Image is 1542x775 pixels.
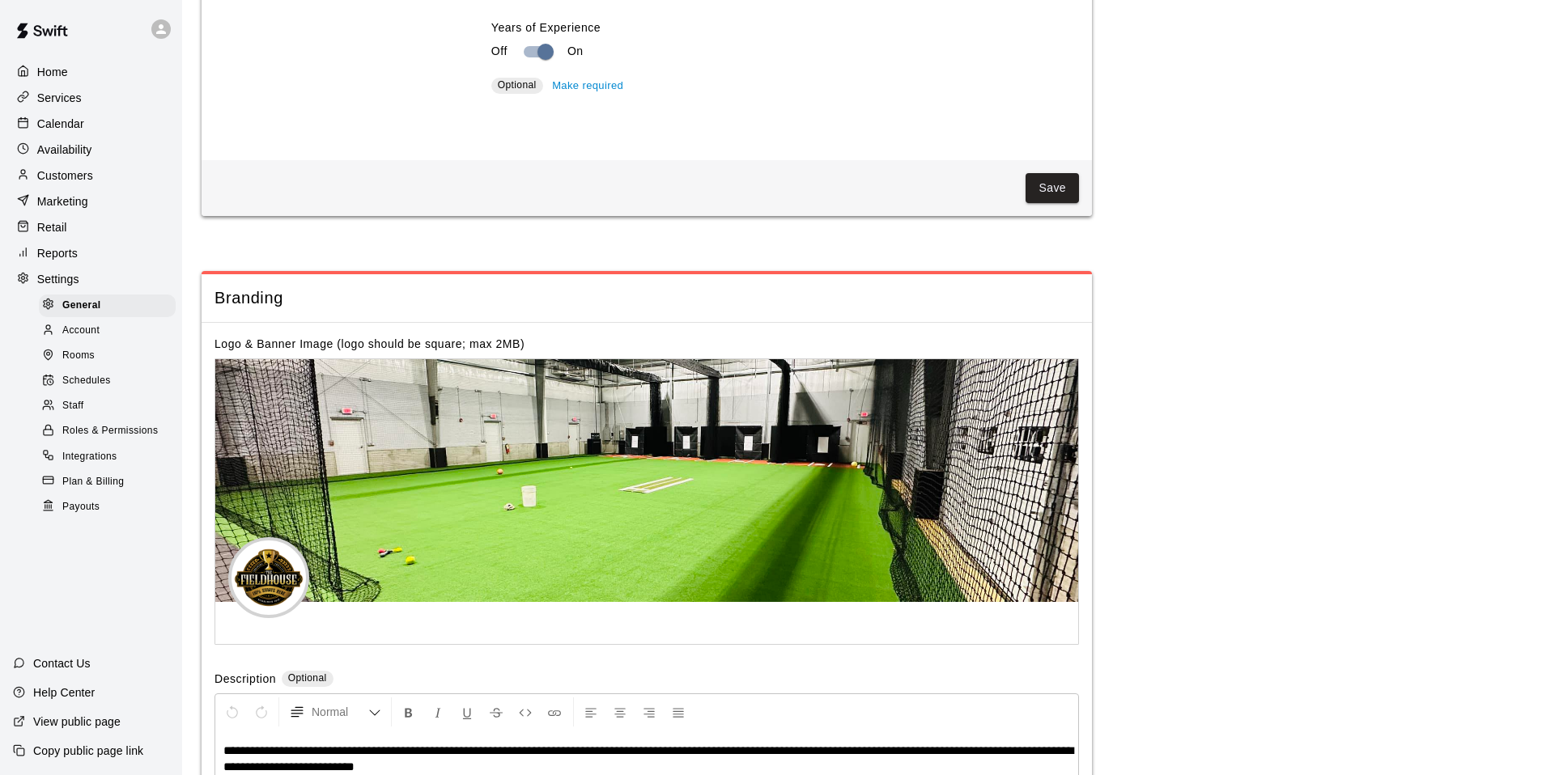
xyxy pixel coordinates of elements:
p: Home [37,64,68,80]
div: Rooms [39,345,176,367]
span: Plan & Billing [62,474,124,490]
a: Availability [13,138,169,162]
a: Roles & Permissions [39,419,182,444]
button: Left Align [577,697,605,726]
span: Schedules [62,373,111,389]
span: Staff [62,398,83,414]
span: Account [62,323,100,339]
button: Format Bold [395,697,423,726]
a: Integrations [39,444,182,469]
a: Settings [13,267,169,291]
a: Plan & Billing [39,469,182,494]
span: Payouts [62,499,100,515]
a: Marketing [13,189,169,214]
button: Insert Code [512,697,539,726]
div: Schedules [39,370,176,392]
button: Format Strikethrough [482,697,510,726]
a: Rooms [39,344,182,369]
span: Integrations [62,449,117,465]
p: Services [37,90,82,106]
button: Formatting Options [282,697,388,726]
button: Format Italics [424,697,452,726]
a: Calendar [13,112,169,136]
div: Roles & Permissions [39,420,176,443]
span: Optional [498,79,537,91]
button: Insert Link [541,697,568,726]
label: Description [215,671,276,689]
span: Normal [312,704,368,720]
p: Copy public page link [33,743,143,759]
a: General [39,293,182,318]
div: General [39,294,176,317]
p: Availability [37,142,92,158]
p: Contact Us [33,655,91,671]
p: Marketing [37,193,88,210]
div: Account [39,320,176,342]
label: Logo & Banner Image (logo should be square; max 2MB) [215,337,525,350]
a: Services [13,86,169,110]
button: Redo [248,697,275,726]
a: Reports [13,241,169,265]
button: Justify Align [665,697,692,726]
button: Format Underline [453,697,481,726]
a: Payouts [39,494,182,519]
div: Payouts [39,496,176,519]
a: Staff [39,394,182,419]
button: Undo [219,697,246,726]
p: On [567,43,584,60]
p: View public page [33,714,121,730]
p: Reports [37,245,78,261]
p: Help Center [33,684,95,701]
span: General [62,298,101,314]
a: Schedules [39,369,182,394]
span: Roles & Permissions [62,423,158,439]
a: Home [13,60,169,84]
p: Retail [37,219,67,235]
div: Integrations [39,446,176,468]
p: Calendar [37,116,84,132]
p: Off [491,43,508,60]
button: Center Align [606,697,634,726]
label: Years of Experience [491,19,1079,36]
div: Plan & Billing [39,471,176,493]
span: Rooms [62,348,95,364]
div: Staff [39,395,176,417]
p: Settings [37,271,79,287]
a: Retail [13,215,169,239]
p: Customers [37,167,93,184]
span: Optional [288,672,327,684]
a: Account [39,318,182,343]
span: Branding [215,287,1079,309]
a: Customers [13,163,169,188]
button: Right Align [635,697,663,726]
button: Make required [548,74,627,99]
button: Save [1026,173,1079,203]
